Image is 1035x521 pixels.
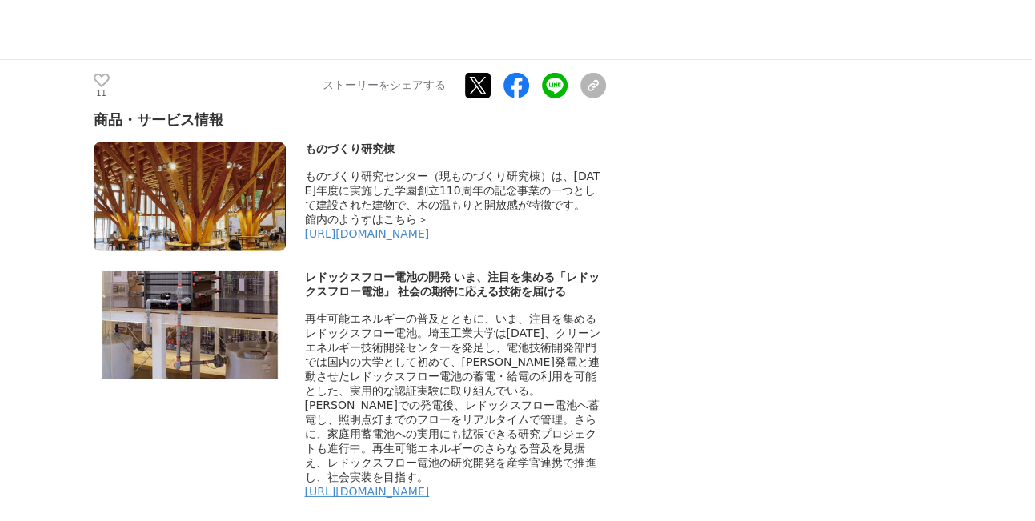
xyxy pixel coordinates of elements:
[305,170,600,211] span: ものづくり研究センター（現ものづくり研究棟）は、[DATE]年度に実施した学園創立110周年の記念事業の一つとして建設された建物で、木の温もりと開放感が特徴です。
[305,312,600,397] span: 再生可能エネルギーの普及とともに、いま、注目を集めるレドックスフロー電池。埼玉工業大学は[DATE]、クリーンエネルギー技術開発センターを発足し、電池技術開発部門では国内の大学として初めて、[P...
[94,142,286,251] img: thumbnail_439d40f0-740b-11f0-b7e4-d5b60893f72c.png
[305,271,606,299] div: レドックスフロー電池の開発 いま、注目を集める「レドックスフロー電池」 社会の期待に応える技術を届ける
[305,399,600,483] span: [PERSON_NAME]での発電後、レドックスフロー電池へ蓄電し、照明点灯までのフローをリアルタイムで管理。さらに、家庭用蓄電池への実用にも拡張できる研究プロジェクトも進行中。再生可能エネルギ...
[305,213,428,226] span: 館内のようすはこちら＞
[305,142,606,157] div: ものづくり研究棟
[94,271,286,379] img: thumbnail_56fab360-740b-11f0-8891-b52f6e8d962c.png
[305,227,430,240] a: [URL][DOMAIN_NAME]
[323,78,446,93] p: ストーリーをシェアする
[94,110,606,130] div: 商品・サービス情報
[94,90,110,98] p: 11
[305,485,430,498] a: [URL][DOMAIN_NAME]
